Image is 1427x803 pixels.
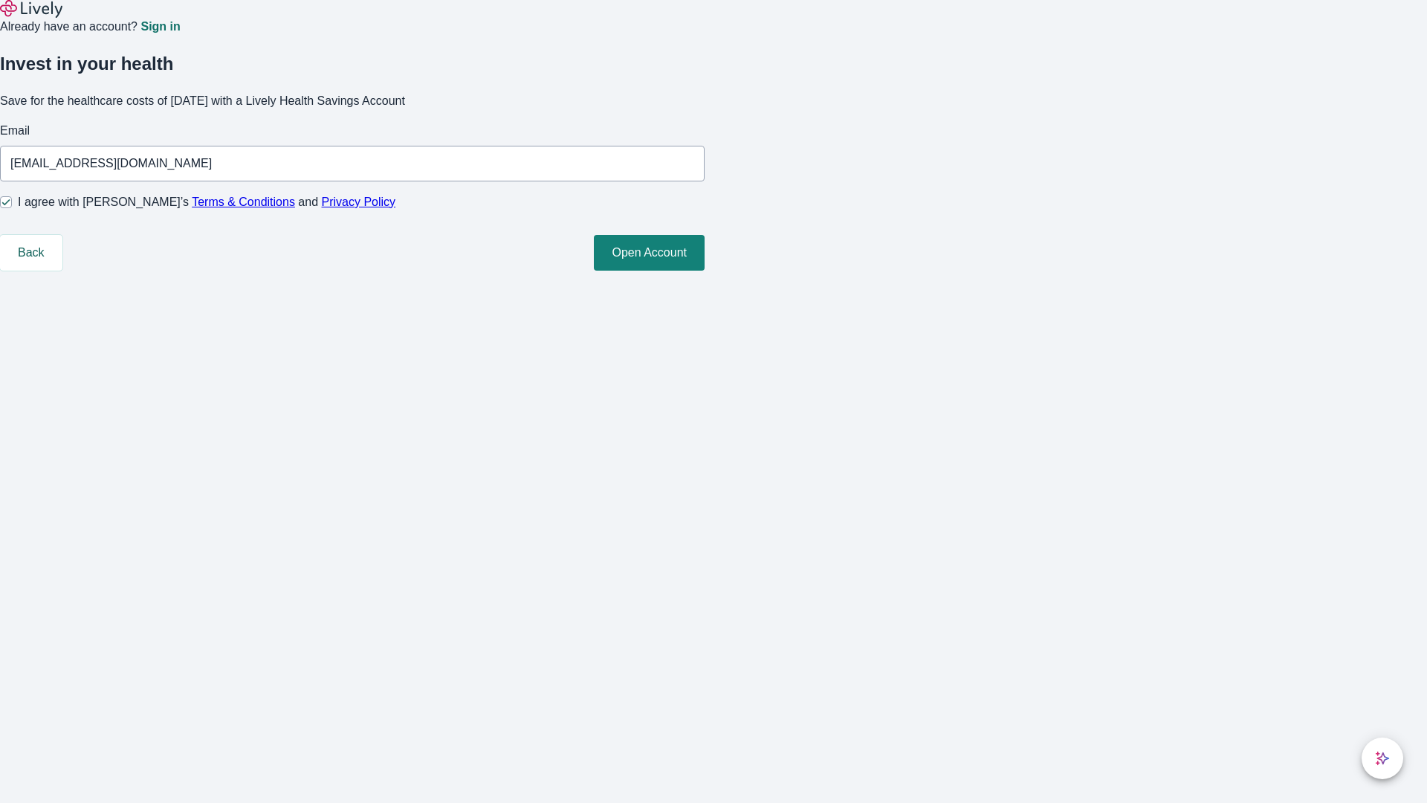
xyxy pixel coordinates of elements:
a: Sign in [140,21,180,33]
button: Open Account [594,235,705,271]
button: chat [1362,738,1403,779]
svg: Lively AI Assistant [1375,751,1390,766]
span: I agree with [PERSON_NAME]’s and [18,193,395,211]
a: Privacy Policy [322,196,396,208]
a: Terms & Conditions [192,196,295,208]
